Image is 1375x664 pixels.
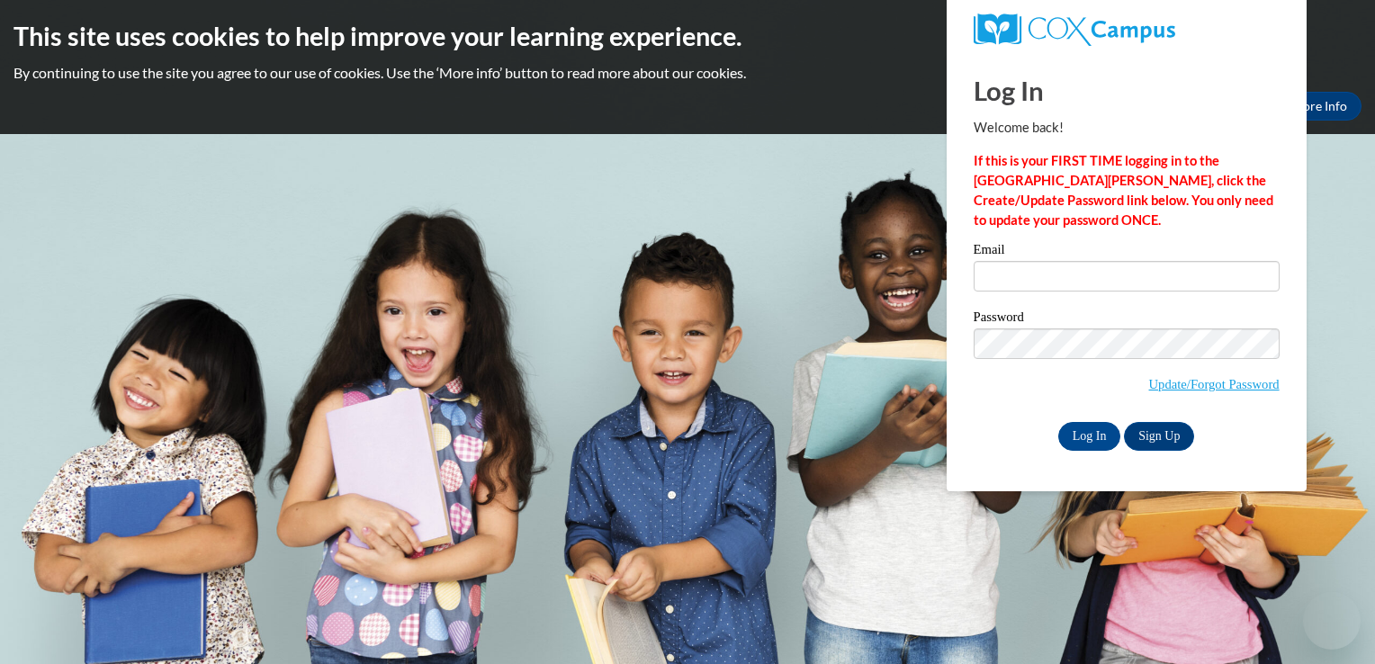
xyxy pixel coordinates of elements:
[1058,422,1121,451] input: Log In
[1277,92,1362,121] a: More Info
[13,18,1362,54] h2: This site uses cookies to help improve your learning experience.
[1149,377,1280,391] a: Update/Forgot Password
[1303,592,1361,650] iframe: Button to launch messaging window
[974,72,1280,109] h1: Log In
[974,153,1273,228] strong: If this is your FIRST TIME logging in to the [GEOGRAPHIC_DATA][PERSON_NAME], click the Create/Upd...
[974,13,1175,46] img: COX Campus
[974,310,1280,328] label: Password
[974,243,1280,261] label: Email
[13,63,1362,83] p: By continuing to use the site you agree to our use of cookies. Use the ‘More info’ button to read...
[1124,422,1194,451] a: Sign Up
[974,118,1280,138] p: Welcome back!
[974,13,1280,46] a: COX Campus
